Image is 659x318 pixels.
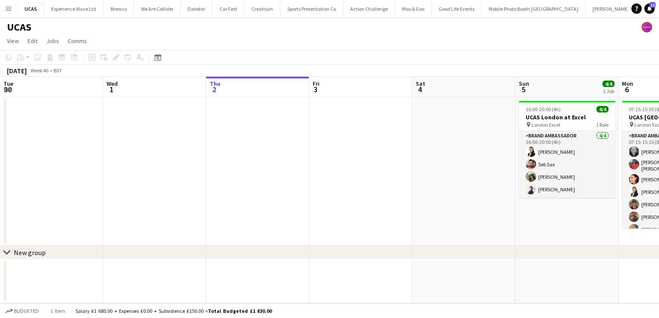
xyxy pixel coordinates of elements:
[596,106,609,112] span: 4/4
[586,0,637,17] button: [PERSON_NAME]
[7,66,27,75] div: [DATE]
[46,37,59,45] span: Jobs
[519,80,529,87] span: Sun
[75,308,272,314] div: Salary £1 680.00 + Expenses £0.00 + Subsistence £150.00 =
[395,0,432,17] button: Moo & Goo
[313,80,320,87] span: Fri
[519,113,615,121] h3: UCAS London at Excel
[416,80,425,87] span: Sat
[644,3,655,14] a: 11
[208,84,220,94] span: 2
[414,84,425,94] span: 4
[213,0,245,17] button: Car Fest
[28,37,38,45] span: Edit
[3,35,22,47] a: View
[650,2,656,8] span: 11
[311,84,320,94] span: 3
[280,0,343,17] button: Sports Presentation Co
[18,0,44,17] button: UCAS
[53,67,62,74] div: BST
[210,80,220,87] span: Thu
[28,67,50,74] span: Week 40
[531,122,560,128] span: London Excel
[596,122,609,128] span: 1 Role
[24,35,41,47] a: Edit
[621,84,633,94] span: 6
[526,106,561,112] span: 16:00-20:00 (4h)
[603,81,615,87] span: 4/4
[64,35,91,47] a: Comms
[518,84,529,94] span: 5
[622,80,633,87] span: Mon
[14,248,46,257] div: New group
[107,80,118,87] span: Wed
[14,308,39,314] span: Budgeted
[482,0,586,17] button: Mobile Photo Booth [GEOGRAPHIC_DATA]
[104,0,134,17] button: Brewco
[181,0,213,17] button: Datekin
[343,0,395,17] button: Action Challenge
[43,35,63,47] a: Jobs
[4,306,40,316] button: Budgeted
[47,308,68,314] span: 1 item
[519,101,615,198] app-job-card: 16:00-20:00 (4h)4/4UCAS London at Excel London Excel1 RoleBrand Ambassador4/416:00-20:00 (4h)[PER...
[642,22,652,32] app-user-avatar: Lucy Carpenter
[208,308,272,314] span: Total Budgeted £1 830.00
[603,88,614,94] div: 1 Job
[134,0,181,17] button: We Are Collider
[105,84,118,94] span: 1
[3,80,13,87] span: Tue
[7,37,19,45] span: View
[7,21,31,34] h1: UCAS
[44,0,104,17] button: Experience Wave Ltd
[68,37,87,45] span: Comms
[519,131,615,198] app-card-role: Brand Ambassador4/416:00-20:00 (4h)[PERSON_NAME]Seb Sax[PERSON_NAME][PERSON_NAME]
[2,84,13,94] span: 30
[432,0,482,17] button: Good Life Events
[245,0,280,17] button: Creatisan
